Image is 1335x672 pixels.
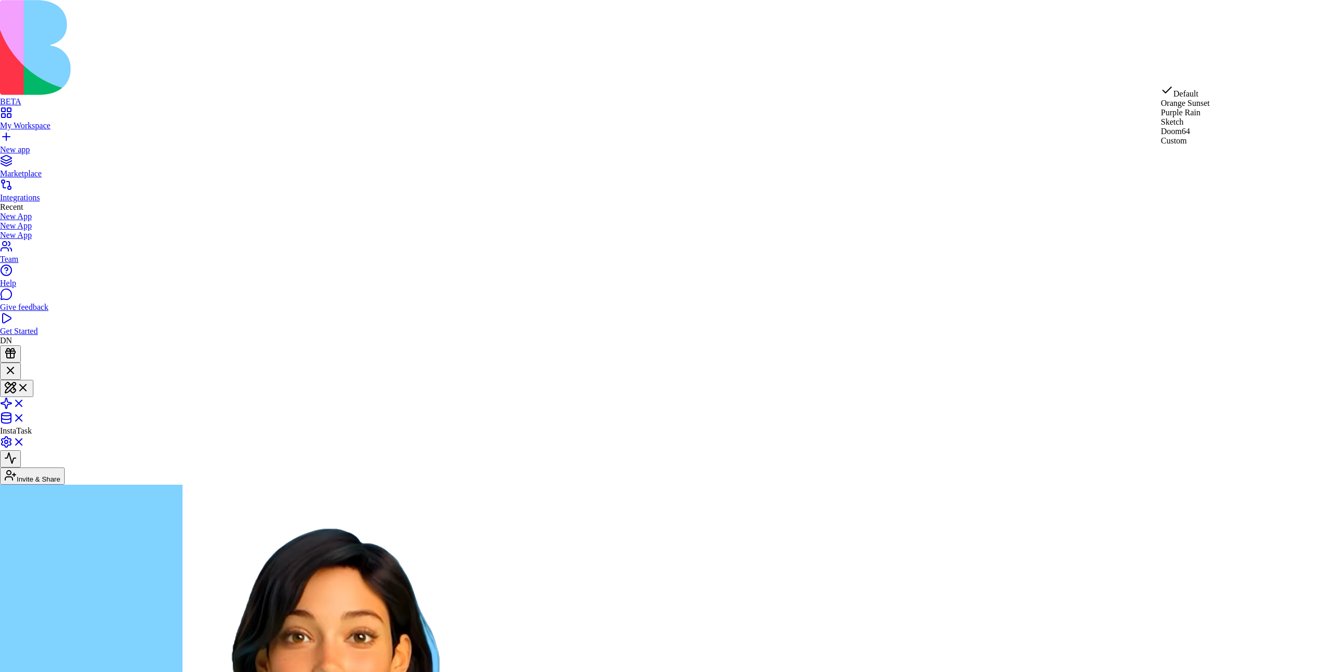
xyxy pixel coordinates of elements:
p: 0 tasks • 0 pending [13,33,81,46]
h1: Your Tasks [13,13,81,29]
span: Doom64 [1161,127,1190,136]
span: Purple Rain [1161,108,1200,117]
span: Default [1173,89,1198,98]
span: Orange Sunset [1161,99,1210,107]
span: Custom [1161,136,1187,145]
span: Sketch [1161,117,1184,126]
